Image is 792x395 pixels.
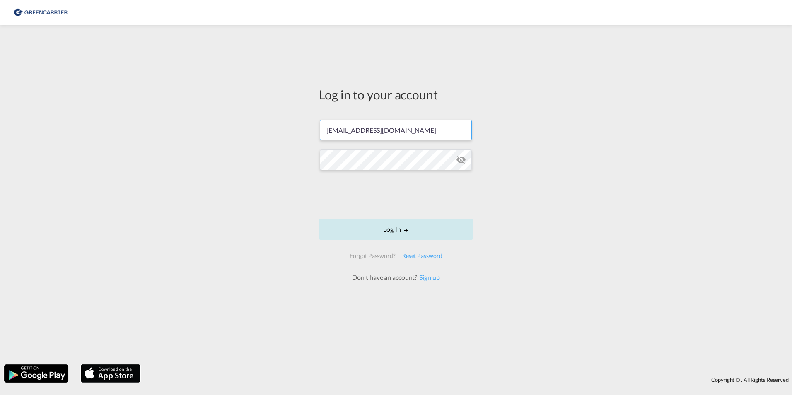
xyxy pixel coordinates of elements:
a: Sign up [417,273,439,281]
div: Copyright © . All Rights Reserved [145,373,792,387]
button: LOGIN [319,219,473,240]
input: Enter email/phone number [320,120,472,140]
div: Log in to your account [319,86,473,103]
img: b0b18ec08afe11efb1d4932555f5f09d.png [12,3,68,22]
iframe: reCAPTCHA [333,178,459,211]
div: Don't have an account? [343,273,449,282]
div: Forgot Password? [346,248,398,263]
img: google.png [3,364,69,383]
img: apple.png [80,364,141,383]
md-icon: icon-eye-off [456,155,466,165]
div: Reset Password [399,248,446,263]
